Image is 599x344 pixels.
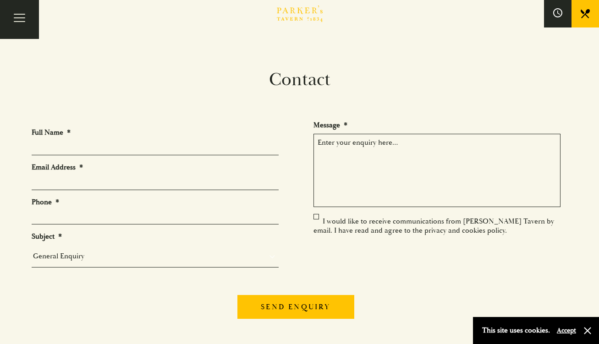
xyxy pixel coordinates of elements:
[583,326,592,335] button: Close and accept
[32,232,62,241] label: Subject
[313,217,554,235] label: I would like to receive communications from [PERSON_NAME] Tavern by email. I have read and agree ...
[313,242,453,278] iframe: reCAPTCHA
[32,197,59,207] label: Phone
[32,128,71,137] label: Full Name
[32,163,83,172] label: Email Address
[25,69,575,91] h1: Contact
[313,120,347,130] label: Message
[237,295,354,319] input: Send enquiry
[557,326,576,335] button: Accept
[482,324,550,337] p: This site uses cookies.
